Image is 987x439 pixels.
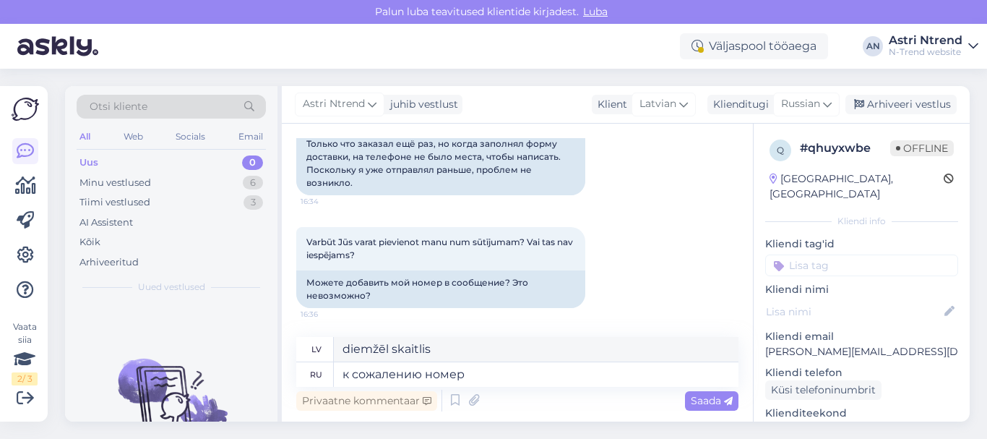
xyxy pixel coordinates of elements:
div: Только что заказал ещё раз, но когда заполнял форму доставки, на телефоне не было места, чтобы на... [296,132,585,195]
input: Lisa nimi [766,304,941,320]
span: q [777,145,784,155]
div: AN [863,36,883,56]
div: [GEOGRAPHIC_DATA], [GEOGRAPHIC_DATA] [770,171,944,202]
div: 2 / 3 [12,372,38,385]
div: Uus [79,155,98,170]
div: Email [236,127,266,146]
div: Arhiveeri vestlus [845,95,957,114]
a: Astri NtrendN-Trend website [889,35,978,58]
div: All [77,127,93,146]
p: [PERSON_NAME][EMAIL_ADDRESS][DOMAIN_NAME] [765,344,958,359]
textarea: к сожалению номер [334,362,738,387]
span: Russian [781,96,820,112]
div: 0 [242,155,263,170]
span: Otsi kliente [90,99,147,114]
div: Kõik [79,235,100,250]
p: Kliendi email [765,329,958,344]
div: juhib vestlust [384,97,458,112]
div: Klient [592,97,627,112]
div: Küsi telefoninumbrit [765,380,882,400]
div: Socials [173,127,208,146]
div: Tiimi vestlused [79,195,150,210]
div: Privaatne kommentaar [296,391,437,411]
div: Astri Ntrend [889,35,962,46]
span: Offline [890,140,954,156]
p: Kliendi telefon [765,365,958,380]
div: ru [310,362,322,387]
span: 16:36 [301,309,355,320]
input: Lisa tag [765,255,958,276]
div: Vaata siia [12,320,38,385]
span: 16:34 [301,196,355,207]
div: Klienditugi [707,97,769,112]
div: Väljaspool tööaega [680,33,828,59]
span: Uued vestlused [138,281,205,294]
div: lv [311,337,322,362]
div: AI Assistent [79,216,133,230]
span: Varbūt Jūs varat pievienot manu num sūtījumam? Vai tas nav iespējams? [306,236,575,260]
p: Kliendi tag'id [765,236,958,252]
p: Kliendi nimi [765,282,958,297]
div: 3 [243,195,263,210]
p: Klienditeekond [765,406,958,421]
div: N-Trend website [889,46,962,58]
div: Web [121,127,146,146]
div: Minu vestlused [79,176,151,190]
span: Luba [579,5,612,18]
span: Saada [691,394,733,407]
img: Askly Logo [12,98,39,121]
div: # qhuyxwbe [800,140,890,157]
textarea: diemžēl skaitlis [334,337,738,362]
div: Можете добавить мой номер в сообщение? Это невозможно? [296,270,585,308]
span: Astri Ntrend [303,96,365,112]
div: Kliendi info [765,215,958,228]
div: Arhiveeritud [79,255,139,270]
div: 6 [243,176,263,190]
span: Latvian [639,96,676,112]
